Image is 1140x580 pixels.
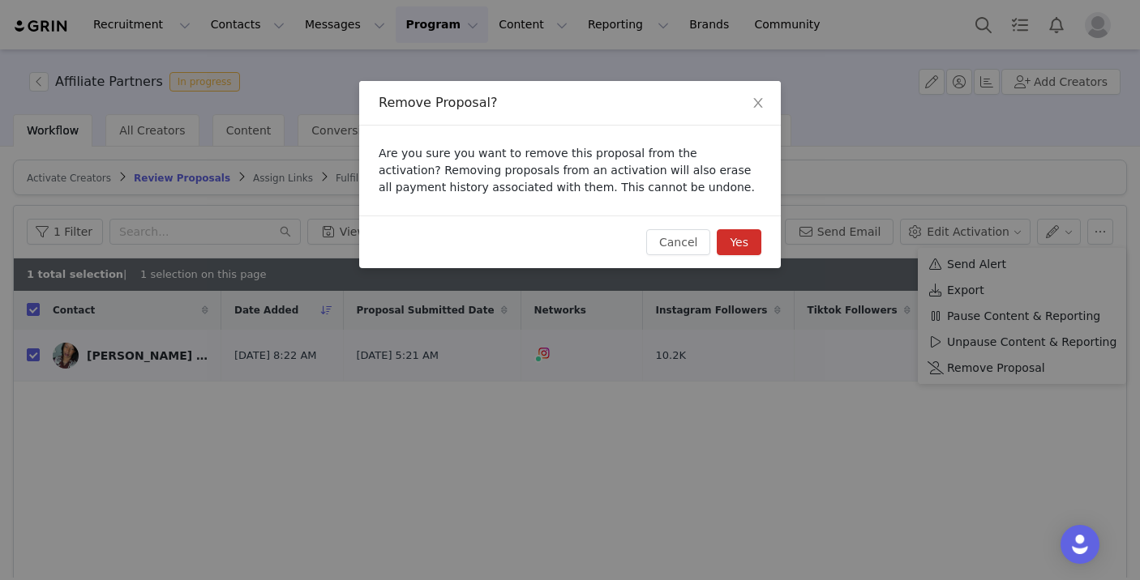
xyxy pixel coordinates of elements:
i: icon: close [752,96,765,109]
div: Remove Proposal? [379,94,761,112]
button: Close [735,81,781,126]
button: Yes [717,229,761,255]
button: Cancel [646,229,710,255]
div: Open Intercom Messenger [1061,525,1099,564]
p: Are you sure you want to remove this proposal from the activation? Removing proposals from an act... [379,145,761,196]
